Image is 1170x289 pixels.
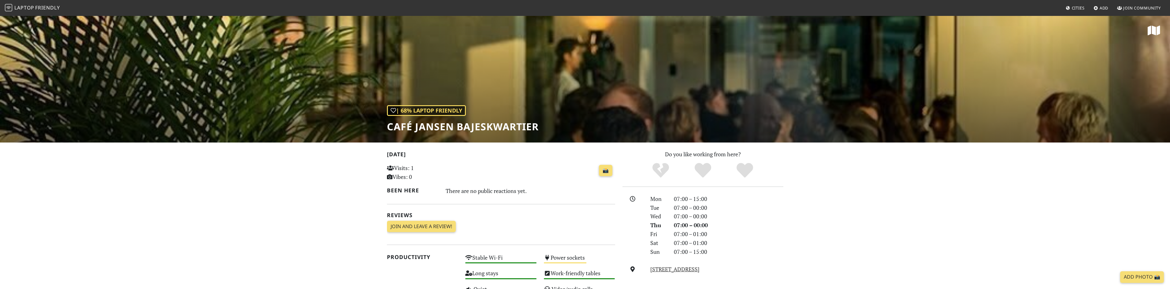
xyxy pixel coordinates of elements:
div: 07:00 – 00:00 [670,212,787,221]
div: Definitely! [724,162,766,179]
div: No [640,162,682,179]
div: Stable Wi-Fi [462,253,540,268]
a: Join and leave a review! [387,221,456,232]
div: Sat [647,239,670,247]
div: Tue [647,203,670,212]
div: Long stays [462,268,540,284]
div: Mon [647,195,670,203]
div: There are no public reactions yet. [446,186,615,196]
div: Thu [647,221,670,230]
a: Add Photo 📸 [1120,271,1164,283]
div: 07:00 – 01:00 [670,230,787,239]
h2: Productivity [387,254,458,260]
a: [STREET_ADDRESS] [650,265,700,273]
a: 📸 [599,165,612,176]
div: | 68% Laptop Friendly [387,105,466,116]
span: Laptop [14,4,34,11]
span: Friendly [35,4,60,11]
a: Join Community [1115,2,1163,13]
p: Visits: 1 Vibes: 0 [387,164,458,181]
div: 07:00 – 15:00 [670,247,787,256]
p: Do you like working from here? [622,150,783,159]
h2: Reviews [387,212,615,218]
h1: Café Jansen Bajeskwartier [387,121,539,132]
div: Fri [647,230,670,239]
div: Power sockets [540,253,619,268]
a: LaptopFriendly LaptopFriendly [5,3,60,13]
a: Add [1091,2,1111,13]
div: Work-friendly tables [540,268,619,284]
div: 07:00 – 01:00 [670,239,787,247]
h2: [DATE] [387,151,615,160]
h2: Been here [387,187,439,194]
span: Cities [1072,5,1085,11]
div: Sun [647,247,670,256]
div: 07:00 – 15:00 [670,195,787,203]
a: Cities [1063,2,1087,13]
img: LaptopFriendly [5,4,12,11]
div: 07:00 – 00:00 [670,221,787,230]
div: 07:00 – 00:00 [670,203,787,212]
span: Add [1100,5,1109,11]
div: Yes [682,162,724,179]
span: Join Community [1123,5,1161,11]
div: Wed [647,212,670,221]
